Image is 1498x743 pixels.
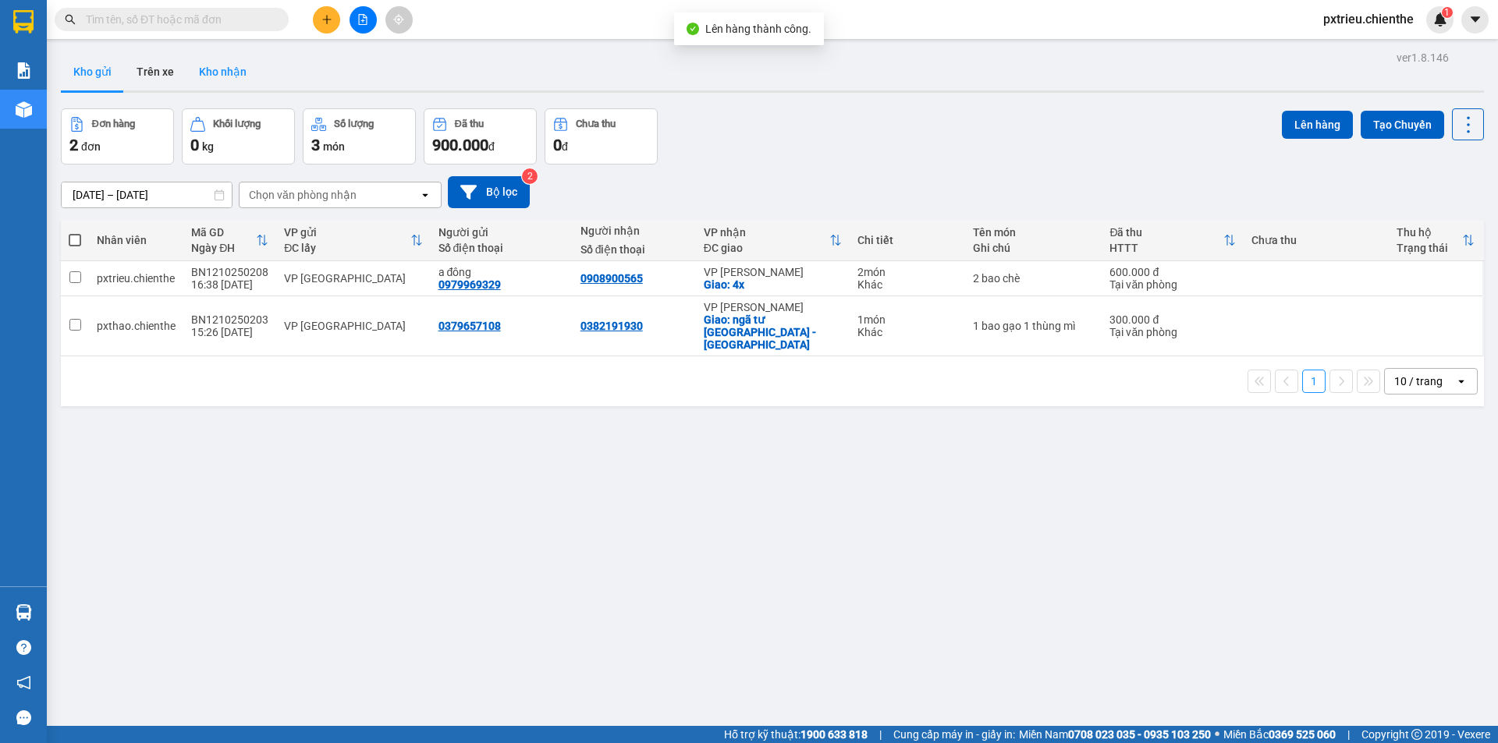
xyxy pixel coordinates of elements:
[191,278,268,291] div: 16:38 [DATE]
[1433,12,1447,27] img: icon-new-feature
[190,136,199,154] span: 0
[191,313,268,326] div: BN1210250203
[1109,313,1236,326] div: 300.000 đ
[800,728,868,741] strong: 1900 633 818
[438,266,565,278] div: a đông
[86,11,270,28] input: Tìm tên, số ĐT hoặc mã đơn
[1442,7,1453,18] sup: 1
[213,119,261,129] div: Khối lượng
[1215,731,1219,738] span: ⚪️
[576,119,616,129] div: Chưa thu
[704,242,830,254] div: ĐC giao
[857,278,957,291] div: Khác
[16,710,31,725] span: message
[334,119,374,129] div: Số lượng
[857,234,957,246] div: Chi tiết
[191,326,268,338] div: 15:26 [DATE]
[1269,728,1336,741] strong: 0369 525 060
[455,119,484,129] div: Đã thu
[393,14,404,25] span: aim
[16,101,32,118] img: warehouse-icon
[61,108,174,165] button: Đơn hàng2đơn
[580,272,643,285] div: 0908900565
[857,266,957,278] div: 2 món
[488,140,495,153] span: đ
[65,14,76,25] span: search
[704,278,843,291] div: Giao: 4x
[182,108,295,165] button: Khối lượng0kg
[1397,242,1462,254] div: Trạng thái
[1444,7,1450,18] span: 1
[1019,726,1211,743] span: Miền Nam
[704,226,830,239] div: VP nhận
[313,6,340,34] button: plus
[973,320,1094,332] div: 1 bao gạo 1 thùng mì
[1109,226,1223,239] div: Đã thu
[438,242,565,254] div: Số điện thoại
[303,108,416,165] button: Số lượng3món
[97,320,176,332] div: pxthao.chienthe
[183,220,276,261] th: Toggle SortBy
[973,226,1094,239] div: Tên món
[973,242,1094,254] div: Ghi chú
[1311,9,1426,29] span: pxtrieu.chienthe
[16,675,31,690] span: notification
[724,726,868,743] span: Hỗ trợ kỹ thuật:
[580,243,688,256] div: Số điện thoại
[1347,726,1350,743] span: |
[522,168,538,184] sup: 2
[1109,326,1236,338] div: Tại văn phòng
[580,225,688,237] div: Người nhận
[448,176,530,208] button: Bộ lọc
[1468,12,1482,27] span: caret-down
[704,313,843,351] div: Giao: ngã tư Hoà Lợi - Bình Dương
[191,266,268,278] div: BN1210250208
[1109,278,1236,291] div: Tại văn phòng
[323,140,345,153] span: món
[419,189,431,201] svg: open
[1397,226,1462,239] div: Thu hộ
[62,182,232,207] input: Select a date range.
[284,320,422,332] div: VP [GEOGRAPHIC_DATA]
[857,313,957,326] div: 1 món
[1397,49,1449,66] div: ver 1.8.146
[97,272,176,285] div: pxtrieu.chienthe
[186,53,259,90] button: Kho nhận
[16,604,32,621] img: warehouse-icon
[92,119,135,129] div: Đơn hàng
[687,23,699,35] span: check-circle
[81,140,101,153] span: đơn
[438,278,501,291] div: 0979969329
[438,226,565,239] div: Người gửi
[1109,242,1223,254] div: HTTT
[1361,111,1444,139] button: Tạo Chuyến
[311,136,320,154] span: 3
[973,272,1094,285] div: 2 bao chè
[321,14,332,25] span: plus
[284,272,422,285] div: VP [GEOGRAPHIC_DATA]
[1455,375,1468,387] svg: open
[284,226,410,239] div: VP gửi
[1282,111,1353,139] button: Lên hàng
[553,136,562,154] span: 0
[124,53,186,90] button: Trên xe
[16,62,32,79] img: solution-icon
[191,226,256,239] div: Mã GD
[191,242,256,254] div: Ngày ĐH
[13,10,34,34] img: logo-vxr
[69,136,78,154] span: 2
[704,266,843,278] div: VP [PERSON_NAME]
[1411,729,1422,740] span: copyright
[1394,373,1443,389] div: 10 / trang
[438,320,501,332] div: 0379657108
[562,140,568,153] span: đ
[350,6,377,34] button: file-add
[276,220,430,261] th: Toggle SortBy
[61,53,124,90] button: Kho gửi
[1389,220,1482,261] th: Toggle SortBy
[385,6,413,34] button: aim
[1461,6,1489,34] button: caret-down
[545,108,658,165] button: Chưa thu0đ
[357,14,368,25] span: file-add
[705,23,811,35] span: Lên hàng thành công.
